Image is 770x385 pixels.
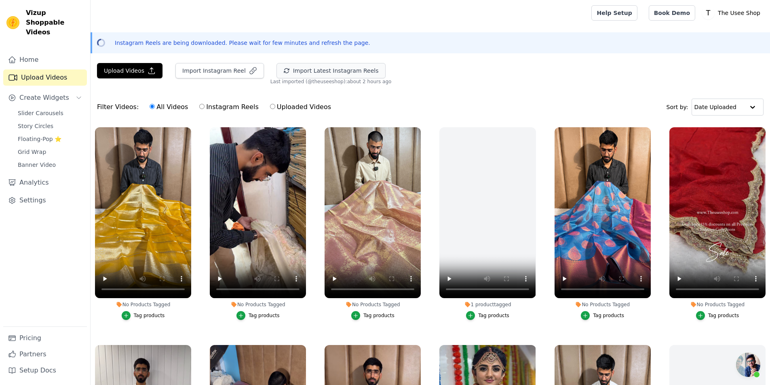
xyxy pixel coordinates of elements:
div: Filter Videos: [97,98,335,116]
a: Slider Carousels [13,107,87,119]
button: Import Latest Instagram Reels [276,63,386,78]
p: The Usee Shop [715,6,764,20]
div: Tag products [478,312,509,319]
div: Tag products [249,312,280,319]
button: Tag products [236,311,280,320]
span: Vizup Shoppable Videos [26,8,84,37]
button: Tag products [122,311,165,320]
a: Help Setup [591,5,637,21]
div: No Products Tagged [210,301,306,308]
input: All Videos [150,104,155,109]
label: All Videos [149,102,188,112]
span: Grid Wrap [18,148,46,156]
div: No Products Tagged [325,301,421,308]
div: No Products Tagged [95,301,191,308]
a: Open chat [736,353,760,377]
a: Story Circles [13,120,87,132]
a: Book Demo [649,5,695,21]
div: No Products Tagged [669,301,766,308]
div: Tag products [593,312,624,319]
input: Instagram Reels [199,104,205,109]
span: Last imported (@ theuseeshop ): about 2 hours ago [270,78,392,85]
button: Tag products [696,311,739,320]
a: Grid Wrap [13,146,87,158]
div: Sort by: [667,99,764,116]
a: Floating-Pop ⭐ [13,133,87,145]
label: Instagram Reels [199,102,259,112]
text: T [706,9,711,17]
a: Setup Docs [3,362,87,379]
a: Banner Video [13,159,87,170]
button: T The Usee Shop [702,6,764,20]
a: Pricing [3,330,87,346]
a: Home [3,52,87,68]
div: 1 product tagged [439,301,536,308]
span: Floating-Pop ⭐ [18,135,61,143]
a: Partners [3,346,87,362]
button: Import Instagram Reel [175,63,264,78]
div: Tag products [708,312,739,319]
button: Upload Videos [97,63,162,78]
div: No Products Tagged [555,301,651,308]
a: Upload Videos [3,69,87,86]
p: Instagram Reels are being downloaded. Please wait for few minutes and refresh the page. [115,39,370,47]
div: Tag products [134,312,165,319]
span: Create Widgets [19,93,69,103]
div: Tag products [363,312,394,319]
a: Analytics [3,175,87,191]
button: Tag products [466,311,509,320]
button: Create Widgets [3,90,87,106]
a: Settings [3,192,87,208]
button: Tag products [581,311,624,320]
span: Slider Carousels [18,109,63,117]
input: Uploaded Videos [270,104,275,109]
label: Uploaded Videos [270,102,331,112]
span: Story Circles [18,122,53,130]
span: Banner Video [18,161,56,169]
img: Vizup [6,16,19,29]
button: Tag products [351,311,394,320]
